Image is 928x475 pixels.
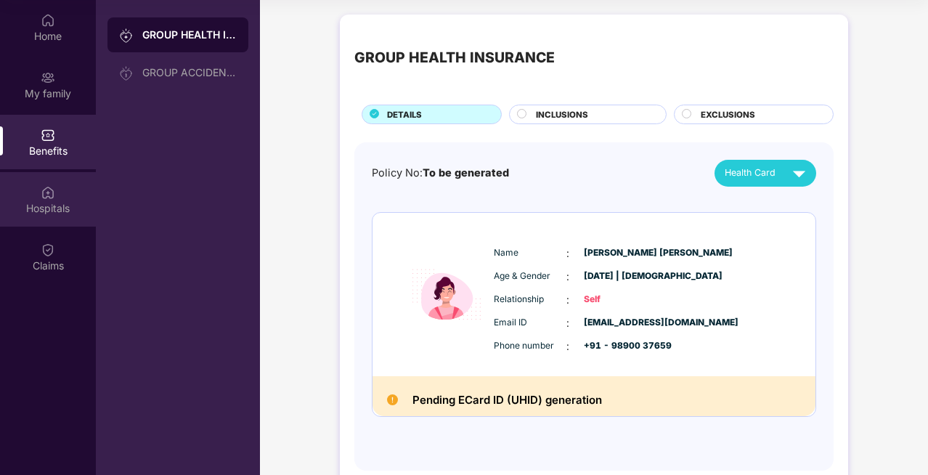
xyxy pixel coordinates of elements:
[403,235,490,354] img: icon
[715,160,816,187] button: Health Card
[119,28,134,43] img: svg+xml;base64,PHN2ZyB3aWR0aD0iMjAiIGhlaWdodD0iMjAiIHZpZXdCb3g9IjAgMCAyMCAyMCIgZmlsbD0ibm9uZSIgeG...
[142,67,237,78] div: GROUP ACCIDENTAL INSURANCE
[494,269,566,283] span: Age & Gender
[566,315,569,331] span: :
[387,394,398,405] img: Pending
[494,339,566,353] span: Phone number
[41,13,55,28] img: svg+xml;base64,PHN2ZyBpZD0iSG9tZSIgeG1sbnM9Imh0dHA6Ly93d3cudzMub3JnLzIwMDAvc3ZnIiB3aWR0aD0iMjAiIG...
[566,269,569,285] span: :
[142,28,237,42] div: GROUP HEALTH INSURANCE
[584,339,656,353] span: +91 - 98900 37659
[701,108,755,121] span: EXCLUSIONS
[119,66,134,81] img: svg+xml;base64,PHN2ZyB3aWR0aD0iMjAiIGhlaWdodD0iMjAiIHZpZXdCb3g9IjAgMCAyMCAyMCIgZmlsbD0ibm9uZSIgeG...
[584,316,656,330] span: [EMAIL_ADDRESS][DOMAIN_NAME]
[41,185,55,200] img: svg+xml;base64,PHN2ZyBpZD0iSG9zcGl0YWxzIiB4bWxucz0iaHR0cDovL3d3dy53My5vcmcvMjAwMC9zdmciIHdpZHRoPS...
[387,108,422,121] span: DETAILS
[494,293,566,306] span: Relationship
[584,246,656,260] span: [PERSON_NAME] [PERSON_NAME]
[423,166,509,179] span: To be generated
[41,128,55,142] img: svg+xml;base64,PHN2ZyBpZD0iQmVuZWZpdHMiIHhtbG5zPSJodHRwOi8vd3d3LnczLm9yZy8yMDAwL3N2ZyIgd2lkdGg9Ij...
[566,245,569,261] span: :
[494,316,566,330] span: Email ID
[536,108,588,121] span: INCLUSIONS
[372,165,509,182] div: Policy No:
[725,166,776,180] span: Health Card
[494,246,566,260] span: Name
[354,46,555,69] div: GROUP HEALTH INSURANCE
[584,269,656,283] span: [DATE] | [DEMOGRAPHIC_DATA]
[786,161,812,186] img: svg+xml;base64,PHN2ZyB4bWxucz0iaHR0cDovL3d3dy53My5vcmcvMjAwMC9zdmciIHZpZXdCb3g9IjAgMCAyNCAyNCIgd2...
[566,338,569,354] span: :
[412,391,602,410] h2: Pending ECard ID (UHID) generation
[566,292,569,308] span: :
[41,243,55,257] img: svg+xml;base64,PHN2ZyBpZD0iQ2xhaW0iIHhtbG5zPSJodHRwOi8vd3d3LnczLm9yZy8yMDAwL3N2ZyIgd2lkdGg9IjIwIi...
[584,293,656,306] span: Self
[41,70,55,85] img: svg+xml;base64,PHN2ZyB3aWR0aD0iMjAiIGhlaWdodD0iMjAiIHZpZXdCb3g9IjAgMCAyMCAyMCIgZmlsbD0ibm9uZSIgeG...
